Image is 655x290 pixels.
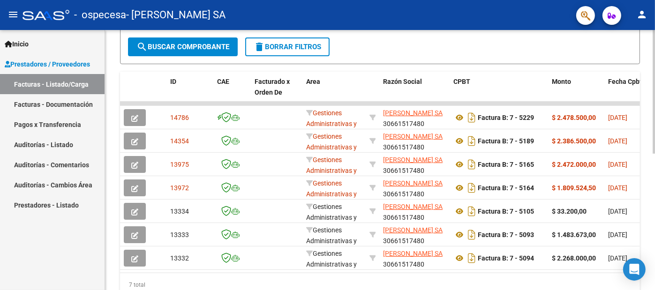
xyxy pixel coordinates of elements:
div: 30661517480 [383,131,446,151]
i: Descargar documento [466,157,478,172]
strong: Factura B: 7 - 5164 [478,184,534,192]
span: ID [170,78,176,85]
strong: $ 2.386.500,00 [552,137,596,145]
span: [PERSON_NAME] SA [383,133,443,140]
span: Razón Social [383,78,422,85]
div: 30661517480 [383,201,446,221]
span: Monto [552,78,571,85]
datatable-header-cell: CAE [213,72,251,113]
mat-icon: menu [8,9,19,20]
mat-icon: search [136,41,148,52]
span: [PERSON_NAME] SA [383,250,443,257]
i: Descargar documento [466,204,478,219]
div: 30661517480 [383,155,446,174]
strong: $ 33.200,00 [552,208,587,215]
datatable-header-cell: Area [302,72,366,113]
span: 14354 [170,137,189,145]
strong: Factura B: 7 - 5105 [478,208,534,215]
div: 30661517480 [383,248,446,268]
i: Descargar documento [466,180,478,195]
span: [PERSON_NAME] SA [383,226,443,234]
strong: Factura B: 7 - 5189 [478,137,534,145]
div: 30661517480 [383,178,446,198]
i: Descargar documento [466,110,478,125]
datatable-header-cell: Fecha Cpbt [604,72,647,113]
button: Buscar Comprobante [128,37,238,56]
strong: $ 2.268.000,00 [552,254,596,262]
span: - [PERSON_NAME] SA [126,5,226,25]
div: 30661517480 [383,225,446,245]
span: CPBT [453,78,470,85]
span: Gestiones Administrativas y Otros [306,179,357,208]
datatable-header-cell: ID [166,72,213,113]
datatable-header-cell: CPBT [450,72,548,113]
strong: Factura B: 7 - 5229 [478,114,534,121]
span: [DATE] [608,254,627,262]
i: Descargar documento [466,134,478,149]
span: 13333 [170,231,189,238]
span: Buscar Comprobante [136,43,229,51]
datatable-header-cell: Razón Social [379,72,450,113]
span: [DATE] [608,137,627,145]
span: Inicio [5,39,29,49]
span: [DATE] [608,208,627,215]
mat-icon: delete [254,41,265,52]
strong: $ 2.472.000,00 [552,161,596,168]
span: Gestiones Administrativas y Otros [306,250,357,279]
strong: $ 2.478.500,00 [552,114,596,121]
span: Facturado x Orden De [255,78,290,96]
span: [PERSON_NAME] SA [383,179,443,187]
span: 13972 [170,184,189,192]
span: CAE [217,78,229,85]
span: 13334 [170,208,189,215]
span: [DATE] [608,231,627,238]
span: [PERSON_NAME] SA [383,203,443,210]
strong: Factura B: 7 - 5093 [478,231,534,238]
span: Gestiones Administrativas y Otros [306,109,357,138]
i: Descargar documento [466,251,478,266]
span: Area [306,78,320,85]
strong: Factura B: 7 - 5094 [478,254,534,262]
span: 13332 [170,254,189,262]
span: Gestiones Administrativas y Otros [306,203,357,232]
span: Gestiones Administrativas y Otros [306,133,357,162]
span: [PERSON_NAME] SA [383,156,443,164]
strong: $ 1.809.524,50 [552,184,596,192]
span: Gestiones Administrativas y Otros [306,226,357,255]
span: Borrar Filtros [254,43,321,51]
span: [DATE] [608,184,627,192]
span: Fecha Cpbt [608,78,642,85]
datatable-header-cell: Facturado x Orden De [251,72,302,113]
datatable-header-cell: Monto [548,72,604,113]
strong: Factura B: 7 - 5165 [478,161,534,168]
span: [DATE] [608,114,627,121]
span: Gestiones Administrativas y Otros [306,156,357,185]
span: [PERSON_NAME] SA [383,109,443,117]
i: Descargar documento [466,227,478,242]
span: 14786 [170,114,189,121]
div: 30661517480 [383,108,446,127]
span: - ospecesa [74,5,126,25]
span: Prestadores / Proveedores [5,59,90,69]
mat-icon: person [636,9,647,20]
span: [DATE] [608,161,627,168]
div: Open Intercom Messenger [623,258,646,281]
strong: $ 1.483.673,00 [552,231,596,238]
span: 13975 [170,161,189,168]
button: Borrar Filtros [245,37,330,56]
